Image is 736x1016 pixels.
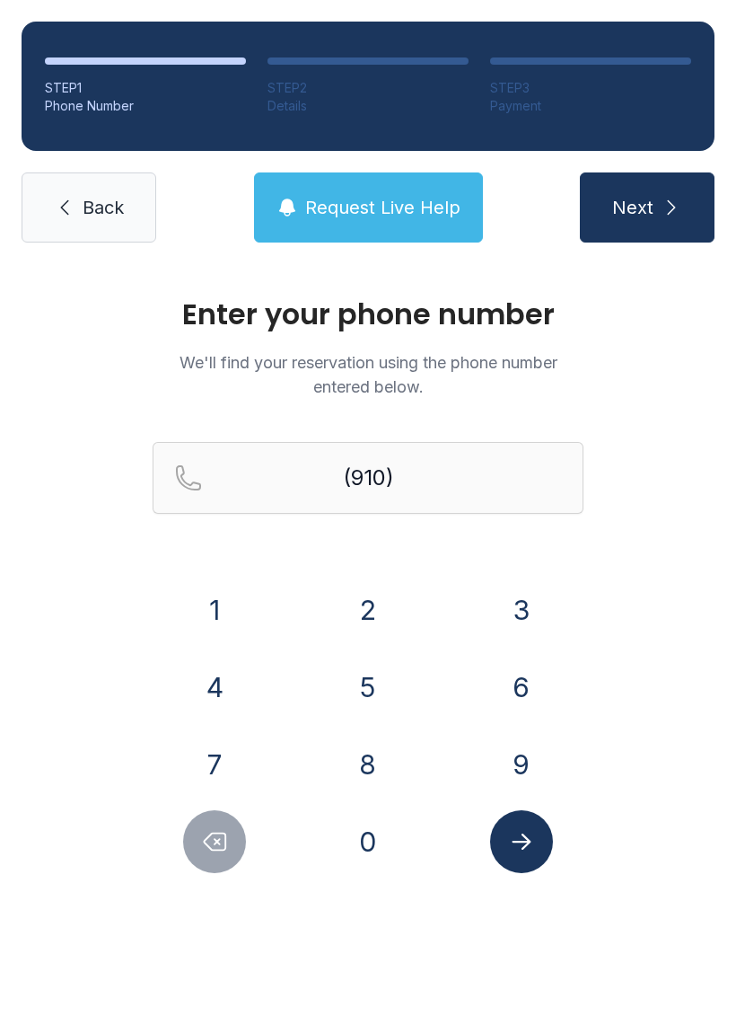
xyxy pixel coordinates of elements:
span: Back [83,195,124,220]
button: 9 [490,733,553,796]
button: 8 [337,733,399,796]
button: 2 [337,579,399,641]
div: Details [267,97,469,115]
button: 5 [337,656,399,719]
input: Reservation phone number [153,442,583,514]
button: Delete number [183,810,246,873]
button: 4 [183,656,246,719]
div: STEP 2 [267,79,469,97]
div: STEP 3 [490,79,691,97]
div: Phone Number [45,97,246,115]
span: Next [612,195,653,220]
div: STEP 1 [45,79,246,97]
button: 1 [183,579,246,641]
button: 0 [337,810,399,873]
button: 6 [490,656,553,719]
button: Submit lookup form [490,810,553,873]
span: Request Live Help [305,195,460,220]
p: We'll find your reservation using the phone number entered below. [153,350,583,399]
button: 7 [183,733,246,796]
button: 3 [490,579,553,641]
h1: Enter your phone number [153,300,583,329]
div: Payment [490,97,691,115]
